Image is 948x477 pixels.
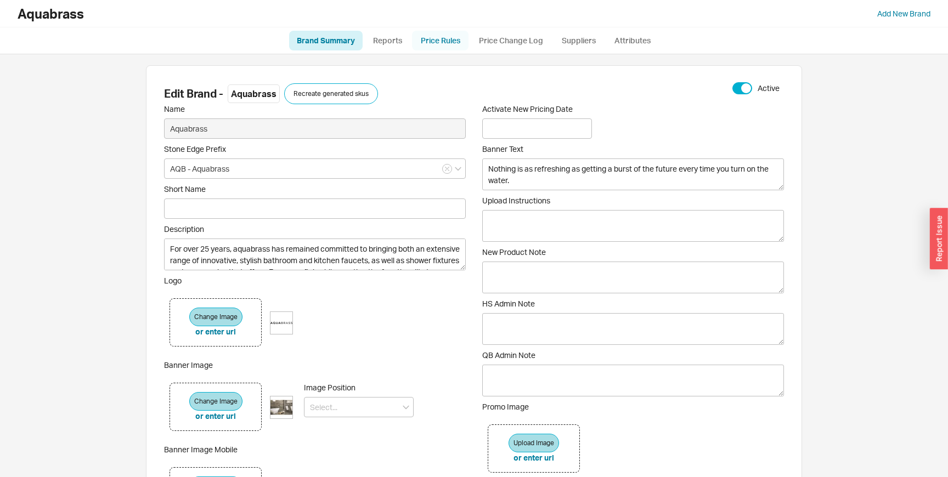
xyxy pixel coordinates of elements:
[289,31,363,50] a: Brand Summary
[606,31,659,50] a: Attributes
[189,308,242,326] button: Change Image
[304,397,414,417] input: Select...
[403,405,409,410] svg: open menu
[18,5,84,22] b: Aquabrass
[164,224,466,234] span: Description
[195,411,236,422] button: or enter url
[482,365,784,396] textarea: QB Admin Note
[228,84,280,103] span: Aquabrass
[284,83,378,104] button: Recreate generated skus
[482,210,784,242] textarea: Upload Instructions
[164,158,466,179] input: Select a brand
[513,436,554,450] span: Upload Image
[455,167,461,171] svg: open menu
[482,313,784,345] textarea: HS Admin Note
[164,238,466,270] textarea: Description
[270,312,292,334] img: b758399e-2519-11e7-8bb7-efb5fa94c999_m1d55s.png
[164,445,466,455] span: Banner Image Mobile
[304,383,356,392] span: Image Position
[194,310,238,323] span: Change Image
[482,144,784,154] span: Banner Text
[365,31,410,50] a: Reports
[164,360,298,370] span: Banner Image
[513,452,554,463] button: or enter url
[482,299,784,309] span: HS Admin Note
[189,392,242,411] button: Change Image
[758,83,780,94] div: Active
[164,276,466,286] span: Logo
[482,196,784,206] span: Upload Instructions
[509,434,559,452] button: Upload Image
[482,402,784,412] span: Promo Image
[164,198,466,219] input: Short Name
[164,88,223,99] h2: Edit Brand -
[164,104,466,114] span: Name
[471,31,551,50] a: Price Change Log
[164,144,226,154] span: Stone Edge Prefix
[194,395,238,408] span: Change Image
[482,104,592,114] span: Activate New Pricing Date
[164,184,466,194] span: Short Name
[732,82,752,94] button: Active
[164,118,466,139] input: Name
[412,31,469,50] a: Price Rules
[482,247,784,257] span: New Product Note
[482,158,784,190] textarea: Banner Text
[270,396,292,418] img: 256705.jpg
[195,326,236,337] button: or enter url
[553,31,604,50] a: Suppliers
[877,8,930,19] a: Add New Brand
[294,87,369,100] span: Recreate generated skus
[482,350,784,360] span: QB Admin Note
[482,262,784,293] textarea: New Product Note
